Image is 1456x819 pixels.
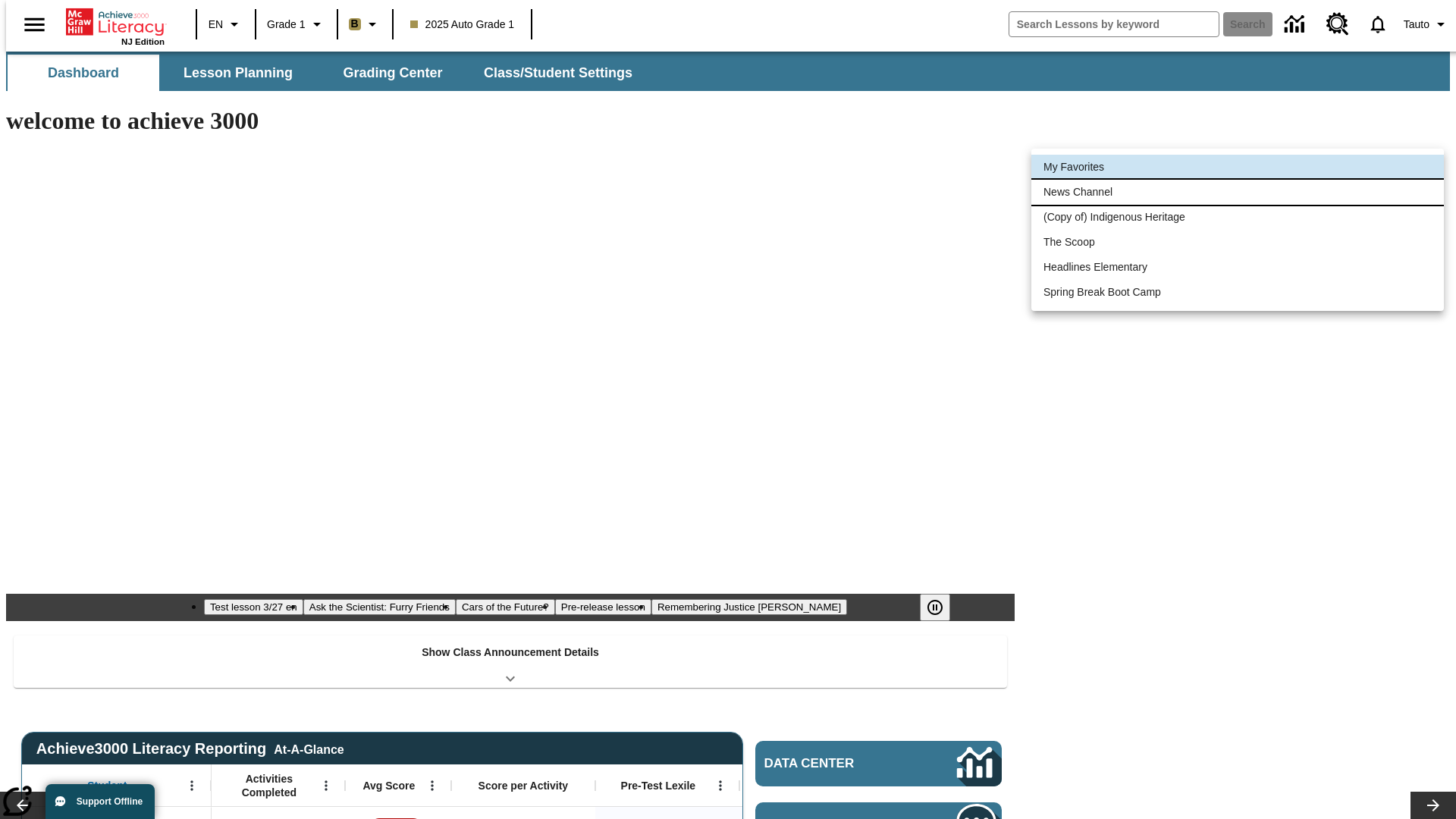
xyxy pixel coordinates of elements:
[1031,180,1444,205] li: News Channel
[1031,155,1444,180] li: My Favorites
[1031,280,1444,305] li: Spring Break Boot Camp
[1031,205,1444,230] li: (Copy of) Indigenous Heritage
[1031,255,1444,280] li: Headlines Elementary
[1031,230,1444,255] li: The Scoop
